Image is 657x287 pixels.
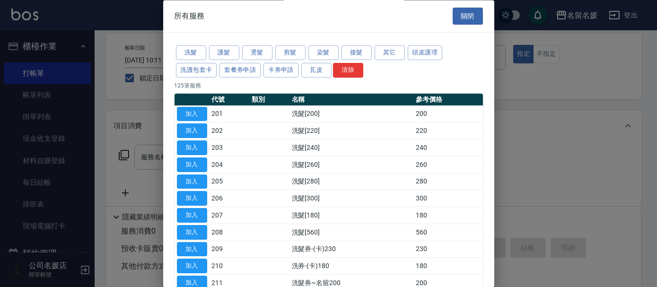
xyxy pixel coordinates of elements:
td: 洗髮[560] [289,224,413,241]
button: 關閉 [453,8,483,25]
button: 燙髮 [242,46,272,61]
button: 接髮 [342,46,372,61]
td: 202 [210,122,250,139]
td: 260 [413,157,483,174]
td: 203 [210,139,250,157]
td: 206 [210,190,250,207]
button: 洗髮 [176,46,206,61]
td: 洗券-(卡)180 [289,258,413,275]
td: 洗髮[180] [289,207,413,224]
td: 204 [210,157,250,174]
button: 加入 [177,225,207,240]
th: 參考價格 [413,94,483,106]
td: 208 [210,224,250,241]
td: 209 [210,241,250,258]
td: 240 [413,139,483,157]
th: 代號 [210,94,250,106]
td: 300 [413,190,483,207]
button: 卡券申請 [263,63,298,78]
button: 加入 [177,141,207,156]
td: 洗髮[240] [289,139,413,157]
p: 125 筆服務 [175,81,483,90]
td: 560 [413,224,483,241]
button: 加入 [177,191,207,206]
button: 剪髮 [275,46,306,61]
button: 加入 [177,242,207,257]
button: 加入 [177,157,207,172]
button: 清除 [333,63,363,78]
td: 230 [413,241,483,258]
td: 207 [210,207,250,224]
button: 加入 [177,124,207,139]
td: 220 [413,122,483,139]
td: 280 [413,174,483,191]
td: 洗髮券-(卡)230 [289,241,413,258]
button: 頭皮護理 [408,46,443,61]
td: 洗髮[300] [289,190,413,207]
button: 染髮 [308,46,339,61]
td: 200 [413,106,483,123]
button: 其它 [375,46,405,61]
td: 180 [413,207,483,224]
td: 洗髮[260] [289,157,413,174]
button: 加入 [177,259,207,274]
td: 201 [210,106,250,123]
button: 加入 [177,174,207,189]
td: 205 [210,174,250,191]
td: 180 [413,258,483,275]
button: 洗護包套卡 [176,63,217,78]
span: 所有服務 [175,11,205,21]
button: 套餐券申請 [219,63,261,78]
button: 加入 [177,107,207,122]
td: 洗髮[200] [289,106,413,123]
button: 瓦皮 [301,63,332,78]
td: 210 [210,258,250,275]
th: 名稱 [289,94,413,106]
td: 洗髮[220] [289,122,413,139]
button: 加入 [177,209,207,223]
th: 類別 [249,94,289,106]
button: 護髮 [209,46,239,61]
td: 洗髮[280] [289,174,413,191]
